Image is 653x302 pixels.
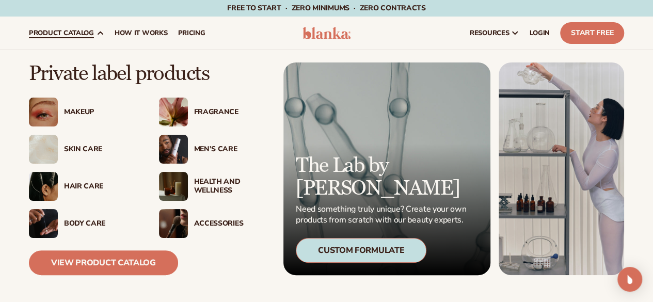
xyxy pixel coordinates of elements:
span: LOGIN [530,29,550,37]
div: Hair Care [64,182,138,191]
img: Cream moisturizer swatch. [29,135,58,164]
span: How It Works [115,29,168,37]
img: Candles and incense on table. [159,172,188,201]
img: Female with makeup brush. [159,209,188,238]
div: Men’s Care [194,145,268,154]
a: Candles and incense on table. Health And Wellness [159,172,268,201]
img: Female in lab with equipment. [499,62,624,275]
img: Female hair pulled back with clips. [29,172,58,201]
a: resources [465,17,524,50]
a: Male hand applying moisturizer. Body Care [29,209,138,238]
img: logo [302,27,351,39]
img: Male holding moisturizer bottle. [159,135,188,164]
p: Private label products [29,62,268,85]
a: Male holding moisturizer bottle. Men’s Care [159,135,268,164]
div: Body Care [64,219,138,228]
img: Male hand applying moisturizer. [29,209,58,238]
p: The Lab by [PERSON_NAME] [296,154,469,200]
a: Cream moisturizer swatch. Skin Care [29,135,138,164]
a: LOGIN [524,17,555,50]
div: Health And Wellness [194,178,268,195]
a: Microscopic product formula. The Lab by [PERSON_NAME] Need something truly unique? Create your ow... [283,62,490,275]
a: Pink blooming flower. Fragrance [159,98,268,126]
div: Fragrance [194,108,268,117]
span: resources [470,29,509,37]
span: pricing [178,29,205,37]
span: product catalog [29,29,94,37]
a: Female with makeup brush. Accessories [159,209,268,238]
a: Female with glitter eye makeup. Makeup [29,98,138,126]
div: Custom Formulate [296,238,426,263]
div: Accessories [194,219,268,228]
a: Female hair pulled back with clips. Hair Care [29,172,138,201]
div: Makeup [64,108,138,117]
a: How It Works [109,17,173,50]
img: Pink blooming flower. [159,98,188,126]
div: Open Intercom Messenger [617,267,642,292]
span: Free to start · ZERO minimums · ZERO contracts [227,3,425,13]
div: Skin Care [64,145,138,154]
img: Female with glitter eye makeup. [29,98,58,126]
a: pricing [172,17,210,50]
a: product catalog [24,17,109,50]
a: Start Free [560,22,624,44]
p: Need something truly unique? Create your own products from scratch with our beauty experts. [296,204,469,226]
a: View Product Catalog [29,250,178,275]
